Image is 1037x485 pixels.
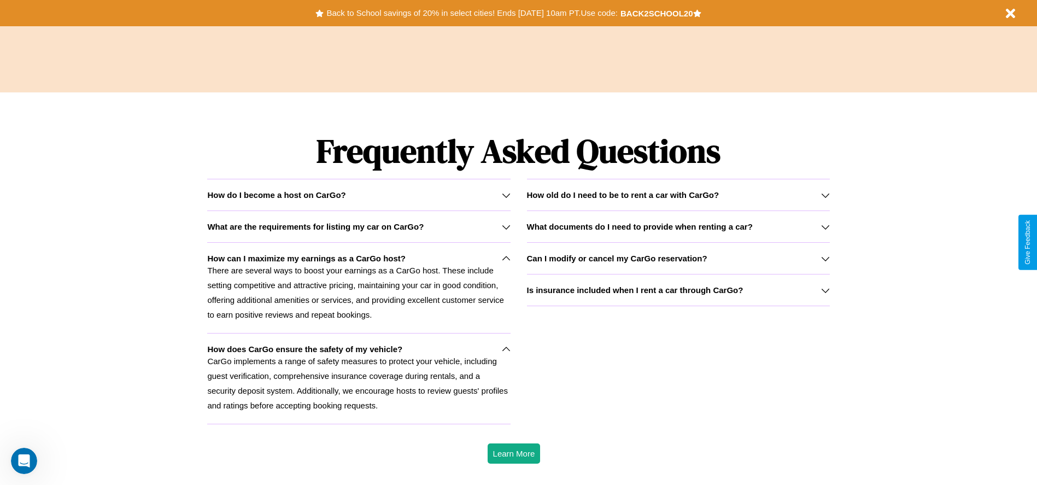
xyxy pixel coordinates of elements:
[207,190,345,200] h3: How do I become a host on CarGo?
[527,222,753,231] h3: What documents do I need to provide when renting a car?
[207,263,510,322] p: There are several ways to boost your earnings as a CarGo host. These include setting competitive ...
[324,5,620,21] button: Back to School savings of 20% in select cities! Ends [DATE] 10am PT.Use code:
[527,285,743,295] h3: Is insurance included when I rent a car through CarGo?
[207,123,829,179] h1: Frequently Asked Questions
[527,254,707,263] h3: Can I modify or cancel my CarGo reservation?
[207,344,402,354] h3: How does CarGo ensure the safety of my vehicle?
[11,448,37,474] iframe: Intercom live chat
[207,254,406,263] h3: How can I maximize my earnings as a CarGo host?
[1024,220,1032,265] div: Give Feedback
[620,9,693,18] b: BACK2SCHOOL20
[207,354,510,413] p: CarGo implements a range of safety measures to protect your vehicle, including guest verification...
[488,443,541,464] button: Learn More
[207,222,424,231] h3: What are the requirements for listing my car on CarGo?
[527,190,719,200] h3: How old do I need to be to rent a car with CarGo?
